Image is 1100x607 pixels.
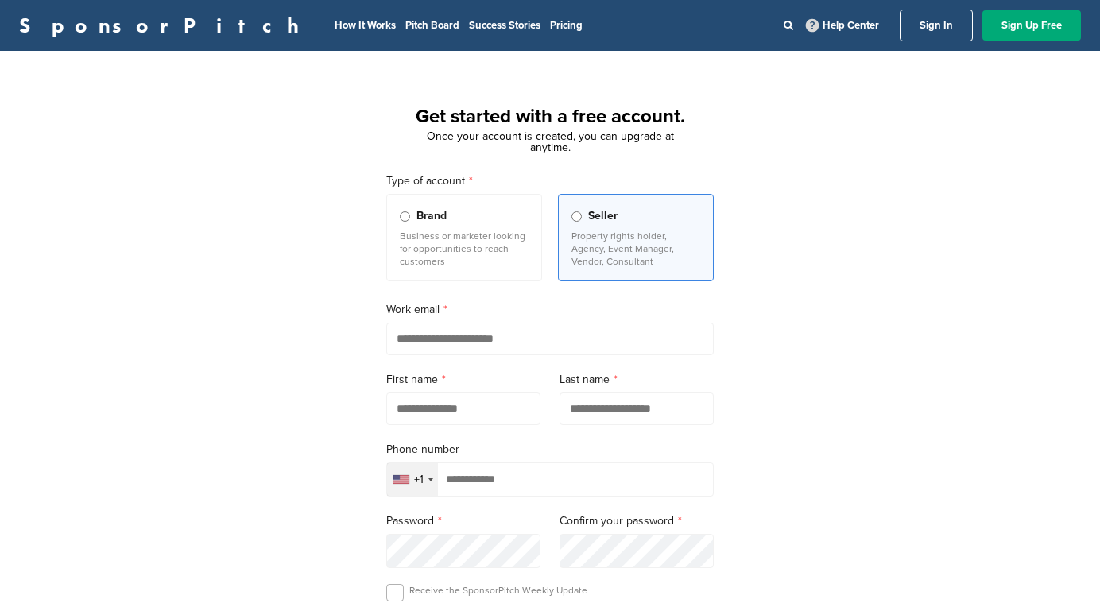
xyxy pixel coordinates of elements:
span: Seller [588,207,618,225]
a: Sign Up Free [982,10,1081,41]
div: Selected country [387,463,438,496]
label: Confirm your password [560,512,714,530]
a: How It Works [335,19,396,32]
label: First name [386,371,540,389]
div: +1 [414,474,424,485]
a: Success Stories [469,19,540,32]
label: Type of account [386,172,714,190]
a: Sign In [900,10,973,41]
input: Seller Property rights holder, Agency, Event Manager, Vendor, Consultant [571,211,582,222]
label: Password [386,512,540,530]
span: Brand [416,207,447,225]
input: Brand Business or marketer looking for opportunities to reach customers [400,211,410,222]
label: Phone number [386,441,714,458]
label: Last name [560,371,714,389]
label: Work email [386,301,714,319]
a: SponsorPitch [19,15,309,36]
p: Business or marketer looking for opportunities to reach customers [400,230,529,268]
p: Receive the SponsorPitch Weekly Update [409,584,587,597]
span: Once your account is created, you can upgrade at anytime. [427,130,674,154]
a: Pitch Board [405,19,459,32]
a: Pricing [550,19,583,32]
a: Help Center [803,16,882,35]
h1: Get started with a free account. [367,102,733,131]
p: Property rights holder, Agency, Event Manager, Vendor, Consultant [571,230,700,268]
